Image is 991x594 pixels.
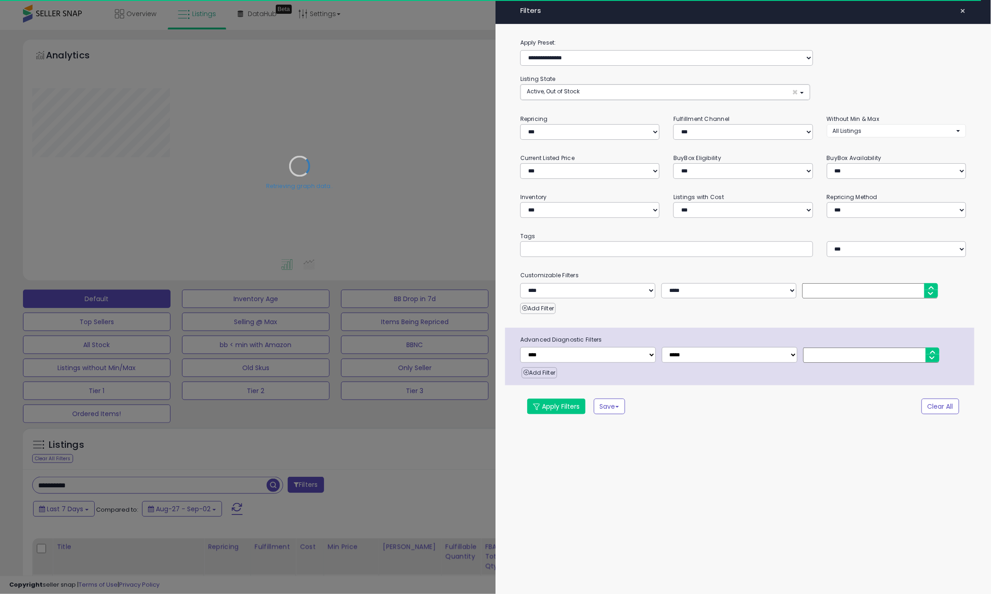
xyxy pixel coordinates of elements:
span: × [960,5,966,17]
div: Retrieving graph data.. [266,182,333,190]
button: Active, Out of Stock × [521,85,810,100]
small: Listing State [520,75,556,83]
span: All Listings [833,127,862,135]
small: Customizable Filters [513,270,973,280]
button: Clear All [922,399,959,414]
small: BuyBox Eligibility [673,154,721,162]
button: Add Filter [522,367,557,378]
span: Active, Out of Stock [527,87,580,95]
small: BuyBox Availability [827,154,882,162]
small: Listings with Cost [673,193,724,201]
label: Apply Preset: [513,38,973,48]
small: Fulfillment Channel [673,115,729,123]
small: Without Min & Max [827,115,880,123]
small: Tags [513,231,973,241]
small: Repricing Method [827,193,878,201]
button: All Listings [827,124,966,137]
span: Advanced Diagnostic Filters [513,335,974,345]
button: Save [594,399,625,414]
span: × [792,87,798,97]
button: Apply Filters [527,399,586,414]
h4: Filters [520,7,966,15]
button: × [957,5,970,17]
button: Add Filter [520,303,556,314]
